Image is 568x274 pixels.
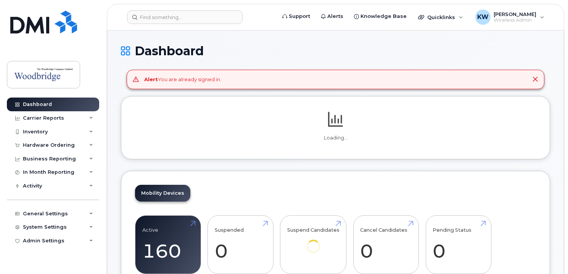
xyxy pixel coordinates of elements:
[215,220,266,270] a: Suspended 0
[360,220,412,270] a: Cancel Candidates 0
[287,220,340,263] a: Suspend Candidates
[144,76,158,82] strong: Alert
[144,76,221,83] div: You are already signed in.
[135,135,536,141] p: Loading...
[142,220,194,270] a: Active 160
[121,44,550,58] h1: Dashboard
[135,185,190,202] a: Mobility Devices
[433,220,484,270] a: Pending Status 0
